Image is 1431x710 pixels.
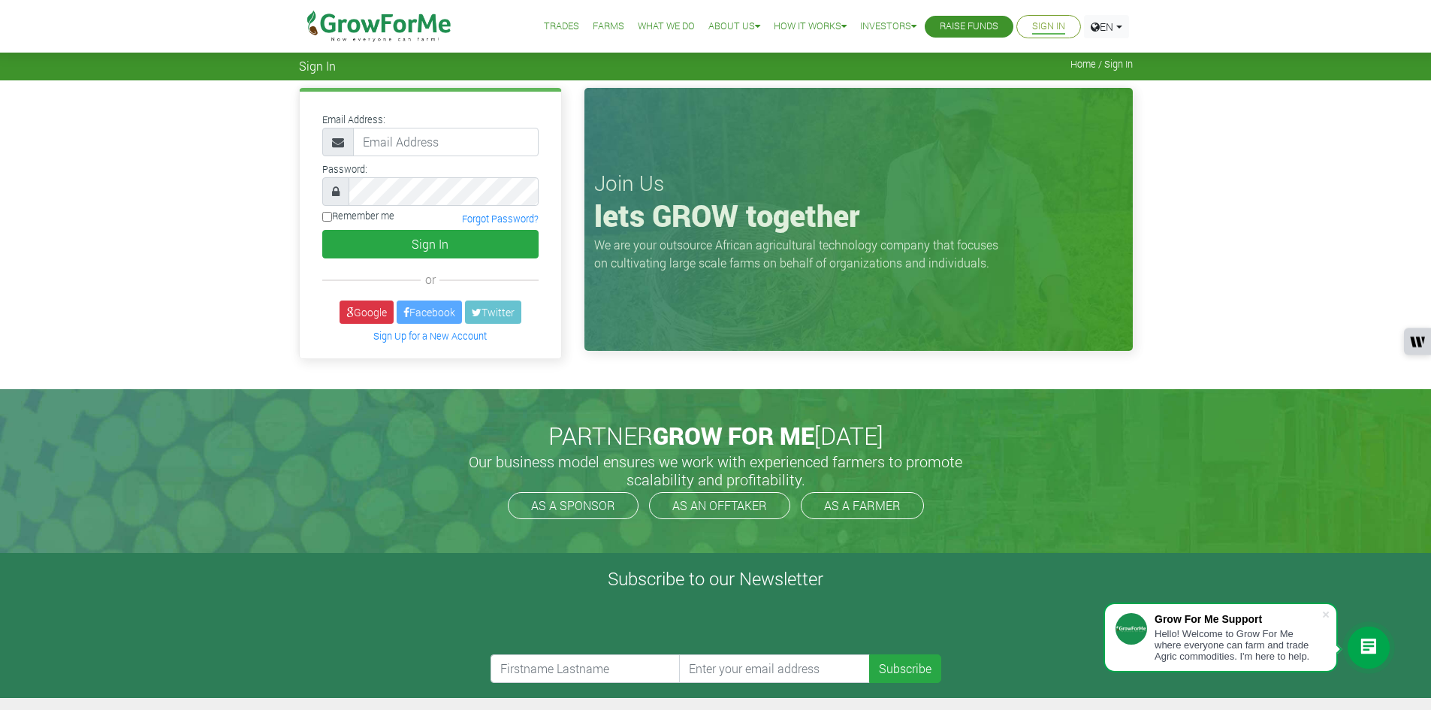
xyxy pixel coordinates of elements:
[594,236,1007,272] p: We are your outsource African agricultural technology company that focuses on cultivating large s...
[649,492,790,519] a: AS AN OFFTAKER
[594,198,1123,234] h1: lets GROW together
[869,654,941,683] button: Subscribe
[653,419,814,452] span: GROW FOR ME
[593,19,624,35] a: Farms
[322,270,539,289] div: or
[860,19,916,35] a: Investors
[322,162,367,177] label: Password:
[1070,59,1133,70] span: Home / Sign In
[299,59,336,73] span: Sign In
[322,113,385,127] label: Email Address:
[544,19,579,35] a: Trades
[594,171,1123,196] h3: Join Us
[508,492,639,519] a: AS A SPONSOR
[1032,19,1065,35] a: Sign In
[679,654,870,683] input: Enter your email address
[1084,15,1129,38] a: EN
[774,19,847,35] a: How it Works
[801,492,924,519] a: AS A FARMER
[322,212,332,222] input: Remember me
[19,568,1412,590] h4: Subscribe to our Newsletter
[373,330,487,342] a: Sign Up for a New Account
[708,19,760,35] a: About Us
[453,452,979,488] h5: Our business model ensures we work with experienced farmers to promote scalability and profitabil...
[322,230,539,258] button: Sign In
[638,19,695,35] a: What We Do
[462,213,539,225] a: Forgot Password?
[491,654,681,683] input: Firstname Lastname
[340,301,394,324] a: Google
[322,209,394,223] label: Remember me
[353,128,539,156] input: Email Address
[491,596,719,654] iframe: reCAPTCHA
[940,19,998,35] a: Raise Funds
[1155,613,1321,625] div: Grow For Me Support
[1155,628,1321,662] div: Hello! Welcome to Grow For Me where everyone can farm and trade Agric commodities. I'm here to help.
[305,421,1127,450] h2: PARTNER [DATE]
